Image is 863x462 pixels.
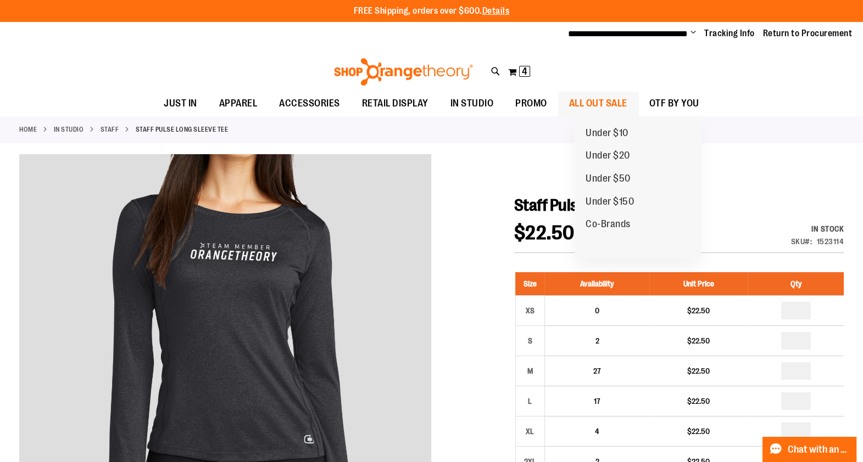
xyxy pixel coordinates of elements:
a: Home [19,125,37,134]
span: ALL OUT SALE [569,91,627,116]
div: In stock [791,223,844,234]
div: Availability [791,223,844,234]
a: IN STUDIO [54,125,84,134]
span: 4 [522,66,527,77]
span: JUST IN [164,91,197,116]
th: Availability [544,272,649,296]
div: L [522,393,538,409]
span: APPAREL [219,91,258,116]
span: 0 [595,306,599,315]
span: IN STUDIO [450,91,494,116]
div: $22.50 [655,426,742,437]
th: Unit Price [649,272,748,296]
span: Chat with an Expert [788,444,850,455]
div: 1523114 [817,236,844,247]
span: RETAIL DISPLAY [362,91,428,116]
div: $22.50 [655,396,742,407]
a: Tracking Info [704,27,755,40]
span: 27 [593,367,601,375]
th: Qty [748,272,844,296]
span: 17 [594,397,600,405]
div: $22.50 [655,335,742,346]
span: Under $50 [586,173,631,187]
span: OTF BY YOU [649,91,699,116]
button: Account menu [691,28,696,39]
span: Staff Pulse Long Sleeve Tee [514,196,691,215]
span: Under $20 [586,150,630,164]
button: Chat with an Expert [762,437,857,462]
p: FREE Shipping, orders over $600. [354,5,510,18]
img: Shop Orangetheory [332,58,475,86]
span: Co-Brands [586,218,631,232]
div: XS [522,302,538,319]
div: $22.50 [655,305,742,316]
div: S [522,333,538,349]
span: $22.50 [514,222,575,244]
span: 2 [595,336,599,345]
span: PROMO [515,91,547,116]
div: M [522,363,538,379]
strong: SKU [791,237,812,246]
div: XL [522,423,538,440]
strong: Staff Pulse Long Sleeve Tee [136,125,229,134]
span: Under $10 [586,127,628,141]
div: $22.50 [655,365,742,376]
a: Staff [101,125,119,134]
th: Size [515,272,544,296]
a: Return to Procurement [763,27,853,40]
span: ACCESSORIES [279,91,340,116]
span: 4 [595,427,599,436]
span: Under $150 [586,196,634,210]
a: Details [482,6,510,16]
